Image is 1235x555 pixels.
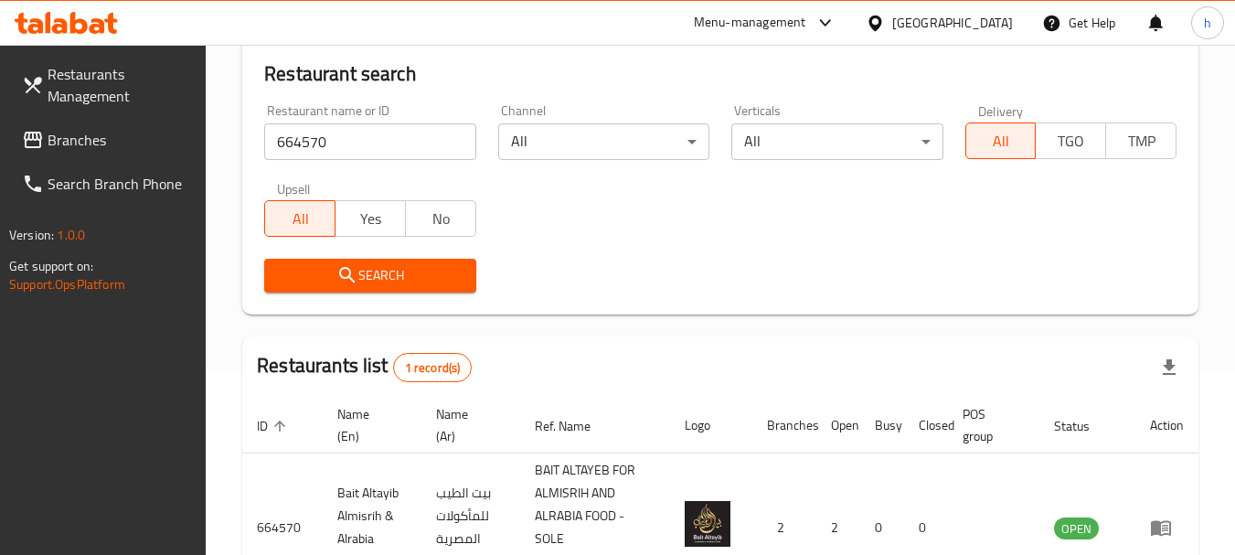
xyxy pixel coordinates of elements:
[57,223,85,247] span: 1.0.0
[335,200,406,237] button: Yes
[264,200,335,237] button: All
[1054,518,1099,539] div: OPEN
[1054,415,1113,437] span: Status
[860,398,904,454] th: Busy
[9,254,93,278] span: Get support on:
[48,173,192,195] span: Search Branch Phone
[343,206,399,232] span: Yes
[257,352,472,382] h2: Restaurants list
[393,353,473,382] div: Total records count
[277,182,311,195] label: Upsell
[1043,128,1099,155] span: TGO
[816,398,860,454] th: Open
[7,162,207,206] a: Search Branch Phone
[337,403,399,447] span: Name (En)
[685,501,730,547] img: Bait Altayib Almisrih & Alrabia Food
[535,415,614,437] span: Ref. Name
[1054,518,1099,539] span: OPEN
[7,52,207,118] a: Restaurants Management
[1150,517,1184,539] div: Menu
[498,123,709,160] div: All
[257,415,292,437] span: ID
[264,60,1176,88] h2: Restaurant search
[264,259,475,293] button: Search
[965,123,1037,159] button: All
[436,403,498,447] span: Name (Ar)
[394,359,472,377] span: 1 record(s)
[963,403,1017,447] span: POS group
[1135,398,1198,454] th: Action
[694,12,806,34] div: Menu-management
[1113,128,1169,155] span: TMP
[904,398,948,454] th: Closed
[272,206,328,232] span: All
[9,223,54,247] span: Version:
[9,272,125,296] a: Support.OpsPlatform
[279,264,461,287] span: Search
[752,398,816,454] th: Branches
[1204,13,1211,33] span: h
[978,104,1024,117] label: Delivery
[48,63,192,107] span: Restaurants Management
[405,200,476,237] button: No
[264,123,475,160] input: Search for restaurant name or ID..
[1147,346,1191,390] div: Export file
[7,118,207,162] a: Branches
[413,206,469,232] span: No
[731,123,942,160] div: All
[48,129,192,151] span: Branches
[670,398,752,454] th: Logo
[1035,123,1106,159] button: TGO
[1105,123,1176,159] button: TMP
[974,128,1029,155] span: All
[892,13,1013,33] div: [GEOGRAPHIC_DATA]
